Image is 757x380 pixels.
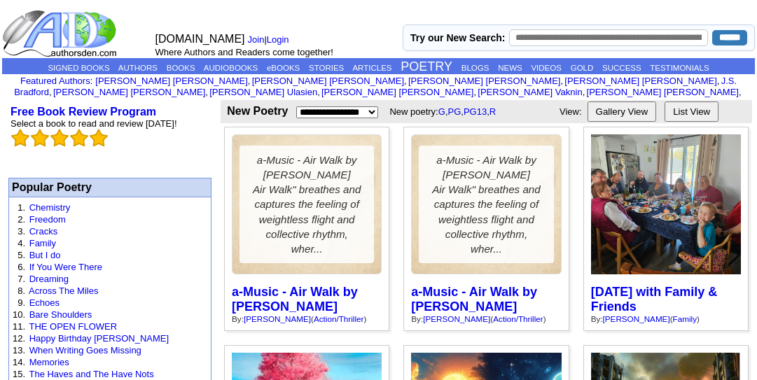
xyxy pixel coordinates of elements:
[267,34,289,45] a: Login
[410,32,505,43] label: Try our New Search:
[29,238,56,248] a: Family
[408,76,560,86] a: [PERSON_NAME] [PERSON_NAME]
[13,357,25,367] font: 14.
[244,314,311,323] a: [PERSON_NAME]
[407,78,408,85] font: i
[591,314,741,323] div: By: ( )
[401,59,452,73] a: POETRY
[70,129,88,147] img: bigemptystars.png
[155,33,245,45] font: [DOMAIN_NAME]
[18,286,25,296] font: 8.
[352,64,391,72] a: ARTICLES
[321,87,473,97] a: [PERSON_NAME] [PERSON_NAME]
[478,87,582,97] a: [PERSON_NAME] Vaknin
[29,309,92,320] a: Bare Shoulders
[18,250,25,260] font: 5.
[29,345,141,356] a: When Writing Goes Missing
[571,64,594,72] a: GOLD
[29,202,71,213] a: Chemistry
[209,87,317,97] a: [PERSON_NAME] Ulasien
[476,89,478,97] font: i
[29,333,169,344] a: Happy Birthday [PERSON_NAME]
[20,76,92,86] font: :
[52,89,53,97] font: i
[167,64,195,72] a: BOOKS
[31,129,49,147] img: bigemptystars.png
[588,101,657,122] button: Gallery View
[239,146,374,264] div: a-Music - Air Walk by [PERSON_NAME] Air Walk" breathes and captures the feeling of weightless fli...
[2,9,120,58] img: logo_ad.gif
[673,314,697,323] a: Family
[411,314,561,323] div: By: ( )
[419,146,553,264] div: a-Music - Air Walk by [PERSON_NAME] Air Walk" breathes and captures the feeling of weightless fli...
[248,34,294,45] font: |
[585,89,586,97] font: i
[448,106,461,117] a: PG
[29,286,98,296] a: Across The Miles
[650,64,709,72] a: TESTIMONIALS
[248,34,265,45] a: Join
[267,64,300,72] a: eBOOKS
[560,106,582,117] font: View:
[742,89,743,97] font: i
[14,76,743,97] font: , , , , , , , , , ,
[53,87,205,97] a: [PERSON_NAME] [PERSON_NAME]
[232,134,382,274] a: a-Music - Air Walk by [PERSON_NAME]Air Walk" breathes and captures the feeling of weightless flig...
[423,314,490,323] a: [PERSON_NAME]
[20,76,90,86] a: Featured Authors
[29,274,69,284] a: Dreaming
[13,321,25,332] font: 11.
[29,297,60,308] a: Echoes
[48,64,109,72] a: SIGNED BOOKS
[18,274,25,284] font: 7.
[204,64,258,72] a: AUDIOBOOKS
[29,226,57,237] a: Cracks
[18,238,25,248] font: 4.
[11,118,177,129] font: Select a book to read and review [DATE]!
[563,78,564,85] font: i
[232,285,358,314] a: a-Music - Air Walk by [PERSON_NAME]
[461,64,489,72] a: BLOGS
[118,64,158,72] a: AUTHORS
[665,101,718,122] button: List View
[11,129,29,147] img: bigemptystars.png
[314,314,363,323] a: Action/Thriller
[29,214,66,225] a: Freedom
[603,314,670,323] a: [PERSON_NAME]
[29,262,102,272] a: If You Were There
[95,76,247,86] a: [PERSON_NAME] [PERSON_NAME]
[719,78,721,85] font: i
[531,64,561,72] a: VIDEOS
[252,76,404,86] a: [PERSON_NAME] [PERSON_NAME]
[13,369,25,379] font: 15.
[13,345,25,356] font: 13.
[11,106,156,118] a: Free Book Review Program
[50,129,69,147] img: bigemptystars.png
[18,226,25,237] font: 3.
[250,78,251,85] font: i
[438,106,445,117] a: G
[591,285,718,314] a: [DATE] with Family & Friends
[493,314,543,323] a: Action/Thriller
[602,64,641,72] a: SUCCESS
[90,129,108,147] img: bigemptystars.png
[320,89,321,97] font: i
[12,181,92,193] font: Popular Poetry
[29,321,117,332] a: THE OPEN FLOWER
[29,357,69,367] a: Memories
[489,106,496,117] a: R
[208,89,209,97] font: i
[564,76,716,86] a: [PERSON_NAME] [PERSON_NAME]
[29,369,153,379] a: The Haves and The Have Nots
[13,309,25,320] font: 10.
[18,297,25,308] font: 9.
[155,47,333,57] font: Where Authors and Readers come together!
[18,262,25,272] font: 6.
[587,87,739,97] a: [PERSON_NAME] [PERSON_NAME]
[498,64,522,72] a: NEWS
[227,105,288,117] b: New Poetry
[29,250,61,260] a: But I do
[18,214,25,225] font: 2.
[18,202,25,213] font: 1.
